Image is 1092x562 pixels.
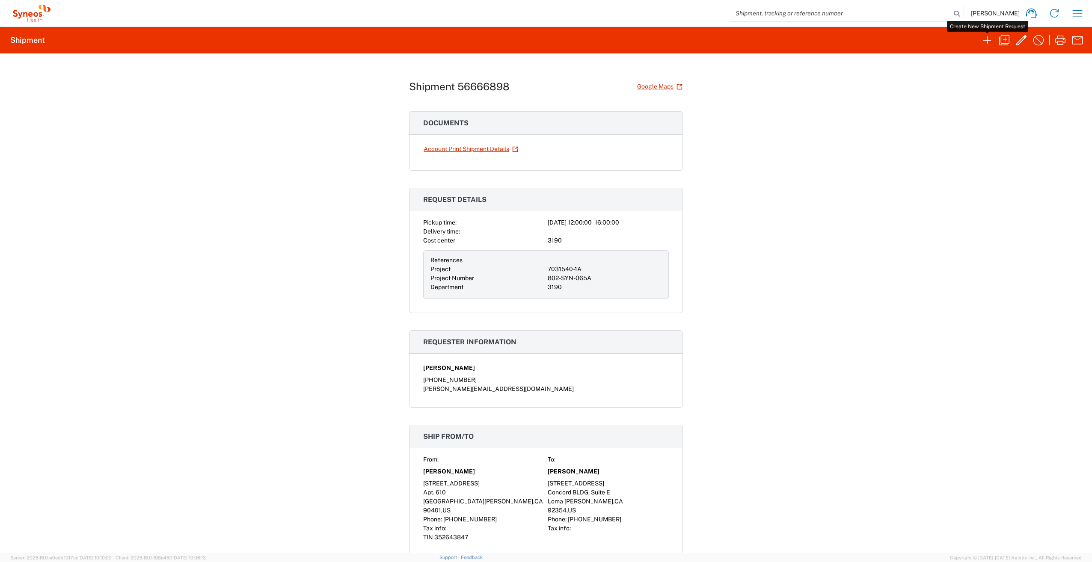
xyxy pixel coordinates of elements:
span: Tax info: [548,525,571,532]
span: Client: 2025.18.0-198a450 [116,555,206,560]
div: [DATE] 12:00:00 - 16:00:00 [548,218,669,227]
span: TIN [423,534,433,541]
input: Shipment, tracking or reference number [729,5,951,21]
div: 3190 [548,283,662,292]
span: , [613,498,614,505]
span: Server: 2025.18.0-a0edd1917ac [10,555,112,560]
div: [PHONE_NUMBER] [423,376,669,385]
span: CA [614,498,623,505]
div: 802-SYN-065A [548,274,662,283]
a: Account Print Shipment Details [423,142,519,157]
a: Feedback [461,555,483,560]
span: Cost center [423,237,455,244]
span: Phone: [548,516,567,523]
span: , [533,498,534,505]
div: [STREET_ADDRESS] [548,479,669,488]
div: Department [430,283,544,292]
span: 90401 [423,507,441,514]
span: Tax info: [423,525,446,532]
a: Google Maps [637,79,683,94]
span: US [442,507,451,514]
div: Project Number [430,274,544,283]
span: Pickup time: [423,219,457,226]
span: Phone: [423,516,442,523]
span: Ship from/to [423,432,474,441]
div: Concord BLDG, Suite E [548,488,669,497]
span: [GEOGRAPHIC_DATA][PERSON_NAME] [423,498,533,505]
div: [STREET_ADDRESS] [423,479,544,488]
span: Loma [PERSON_NAME] [548,498,613,505]
div: 3190 [548,236,669,245]
span: 352643847 [434,534,468,541]
span: US [568,507,576,514]
span: 92354 [548,507,567,514]
div: - [548,227,669,236]
span: [DATE] 10:06:13 [172,555,206,560]
h1: Shipment 56666898 [409,80,510,93]
span: [PHONE_NUMBER] [568,516,621,523]
a: Support [439,555,461,560]
span: To: [548,456,555,463]
span: Requester information [423,338,516,346]
span: Delivery time: [423,228,460,235]
span: [PERSON_NAME] [423,467,475,476]
div: [PERSON_NAME][EMAIL_ADDRESS][DOMAIN_NAME] [423,385,669,393]
span: [PERSON_NAME] [423,364,475,373]
div: 7031540-1A [548,265,662,274]
span: Request details [423,195,487,204]
span: From: [423,456,439,463]
span: , [441,507,442,514]
span: References [430,257,463,263]
span: [PHONE_NUMBER] [443,516,497,523]
span: [PERSON_NAME] [548,467,599,476]
h2: Shipment [10,35,45,45]
div: Apt. 610 [423,488,544,497]
span: Copyright © [DATE]-[DATE] Agistix Inc., All Rights Reserved [950,554,1082,562]
span: , [567,507,568,514]
span: Documents [423,119,469,127]
span: [PERSON_NAME] [971,9,1020,17]
div: Project [430,265,544,274]
span: [DATE] 10:10:00 [78,555,112,560]
span: CA [534,498,543,505]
